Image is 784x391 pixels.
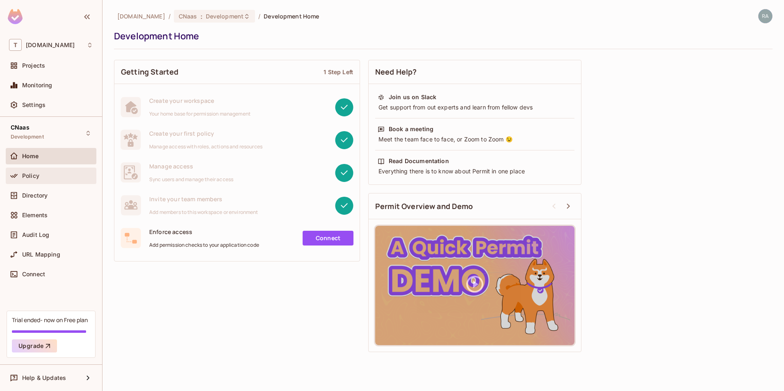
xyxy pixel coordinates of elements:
span: Help & Updates [22,375,66,381]
img: SReyMgAAAABJRU5ErkJggg== [8,9,23,24]
span: Add members to this workspace or environment [149,209,258,216]
span: Directory [22,192,48,199]
span: Connect [22,271,45,277]
span: Permit Overview and Demo [375,201,473,211]
div: Everything there is to know about Permit in one place [378,167,572,175]
span: Create your workspace [149,97,251,105]
span: Your home base for permission management [149,111,251,117]
span: Development [206,12,244,20]
span: Enforce access [149,228,259,236]
a: Connect [303,231,353,246]
span: Add permission checks to your application code [149,242,259,248]
div: Get support from out experts and learn from fellow devs [378,103,572,111]
button: Upgrade [12,339,57,352]
div: Development Home [114,30,768,42]
div: 1 Step Left [324,68,353,76]
span: : [200,13,203,20]
div: Read Documentation [389,157,449,165]
span: Monitoring [22,82,52,89]
img: ravikanth.thoomozu1@t-mobile.com [759,9,772,23]
span: Sync users and manage their access [149,176,233,183]
span: the active workspace [117,12,165,20]
span: Development [11,134,44,140]
div: Book a meeting [389,125,433,133]
span: CNaas [179,12,197,20]
div: Meet the team face to face, or Zoom to Zoom 😉 [378,135,572,143]
span: URL Mapping [22,251,60,258]
span: T [9,39,22,51]
span: Workspace: t-mobile.com [26,42,75,48]
span: Manage access [149,162,233,170]
span: Home [22,153,39,159]
div: Join us on Slack [389,93,436,101]
li: / [258,12,260,20]
li: / [169,12,171,20]
span: Getting Started [121,67,178,77]
span: CNaas [11,124,30,131]
div: Trial ended- now on Free plan [12,316,88,324]
span: Settings [22,102,46,108]
span: Manage access with roles, actions and resources [149,143,262,150]
span: Projects [22,62,45,69]
span: Invite your team members [149,195,258,203]
span: Policy [22,173,39,179]
span: Development Home [264,12,319,20]
span: Elements [22,212,48,218]
span: Need Help? [375,67,417,77]
span: Audit Log [22,232,49,238]
span: Create your first policy [149,130,262,137]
